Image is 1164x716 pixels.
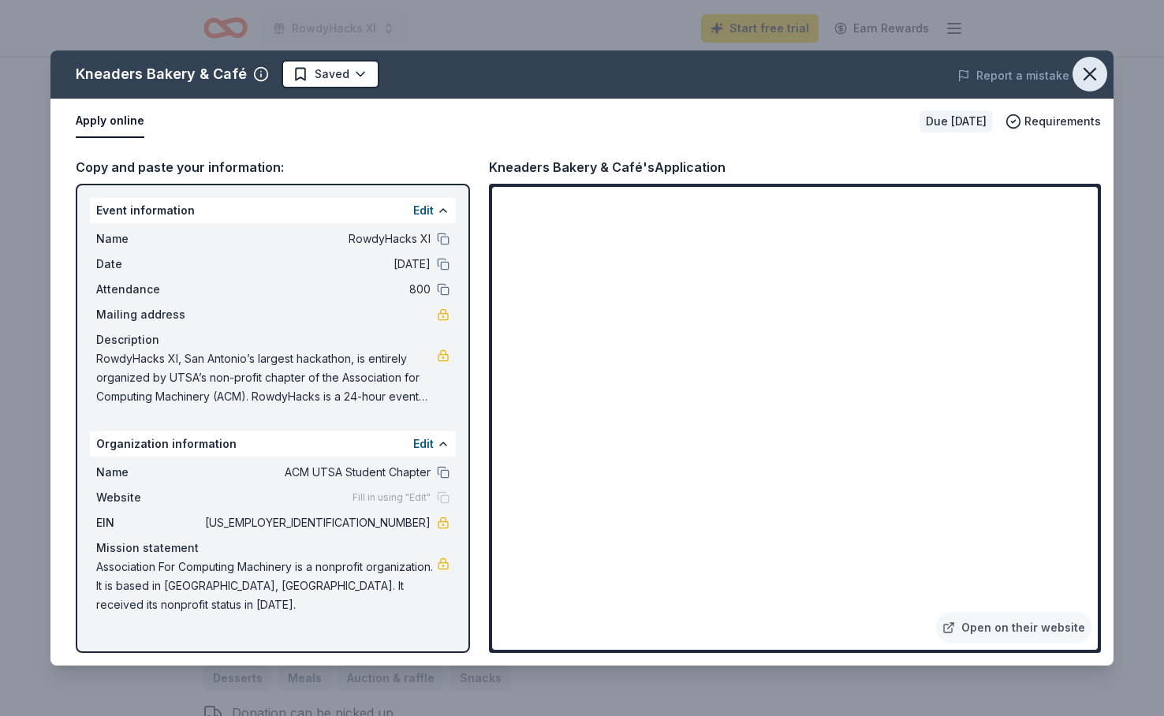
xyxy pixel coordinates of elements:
[202,463,431,482] span: ACM UTSA Student Chapter
[96,349,437,406] span: RowdyHacks XI, San Antonio’s largest hackathon, is entirely organized by UTSA’s non-profit chapte...
[315,65,349,84] span: Saved
[492,187,1098,650] iframe: To enrich screen reader interactions, please activate Accessibility in Grammarly extension settings
[936,612,1091,643] a: Open on their website
[96,229,202,248] span: Name
[353,491,431,504] span: Fill in using "Edit"
[96,463,202,482] span: Name
[90,198,456,223] div: Event information
[202,280,431,299] span: 800
[202,255,431,274] span: [DATE]
[1005,112,1101,131] button: Requirements
[96,513,202,532] span: EIN
[413,434,434,453] button: Edit
[76,157,470,177] div: Copy and paste your information:
[202,229,431,248] span: RowdyHacks XI
[96,330,450,349] div: Description
[957,66,1069,85] button: Report a mistake
[413,201,434,220] button: Edit
[90,431,456,457] div: Organization information
[920,110,993,132] div: Due [DATE]
[489,157,726,177] div: Kneaders Bakery & Café's Application
[76,62,247,87] div: Kneaders Bakery & Café
[76,105,144,138] button: Apply online
[96,255,202,274] span: Date
[96,539,450,558] div: Mission statement
[96,488,202,507] span: Website
[96,305,202,324] span: Mailing address
[282,60,379,88] button: Saved
[202,513,431,532] span: [US_EMPLOYER_IDENTIFICATION_NUMBER]
[96,280,202,299] span: Attendance
[1024,112,1101,131] span: Requirements
[96,558,437,614] span: Association For Computing Machinery is a nonprofit organization. It is based in [GEOGRAPHIC_DATA]...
